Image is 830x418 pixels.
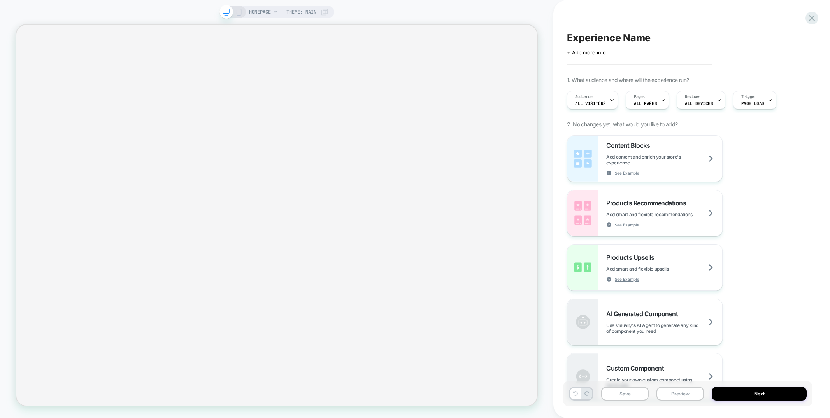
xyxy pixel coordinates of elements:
[606,377,722,388] span: Create your own custom componet using html/css/js
[606,322,722,334] span: Use Visually's AI Agent to generate any kind of component you need
[606,212,712,217] span: Add smart and flexible recommendations
[567,49,606,56] span: + Add more info
[575,94,593,100] span: Audience
[606,364,668,372] span: Custom Component
[712,387,807,401] button: Next
[685,94,700,100] span: Devices
[685,101,713,106] span: ALL DEVICES
[567,121,677,128] span: 2. No changes yet, what would you like to add?
[575,101,606,106] span: All Visitors
[615,276,639,282] span: See Example
[601,387,649,401] button: Save
[286,6,316,18] span: Theme: MAIN
[656,387,704,401] button: Preview
[606,266,688,272] span: Add smart and flexible upsells
[741,101,764,106] span: Page Load
[567,32,651,44] span: Experience Name
[606,254,658,261] span: Products Upsells
[606,154,722,166] span: Add content and enrich your store's experience
[634,101,657,106] span: ALL PAGES
[634,94,645,100] span: Pages
[567,77,689,83] span: 1. What audience and where will the experience run?
[606,199,690,207] span: Products Recommendations
[249,6,271,18] span: HOMEPAGE
[606,142,654,149] span: Content Blocks
[606,310,682,318] span: AI Generated Component
[615,222,639,227] span: See Example
[741,94,756,100] span: Trigger
[615,170,639,176] span: See Example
